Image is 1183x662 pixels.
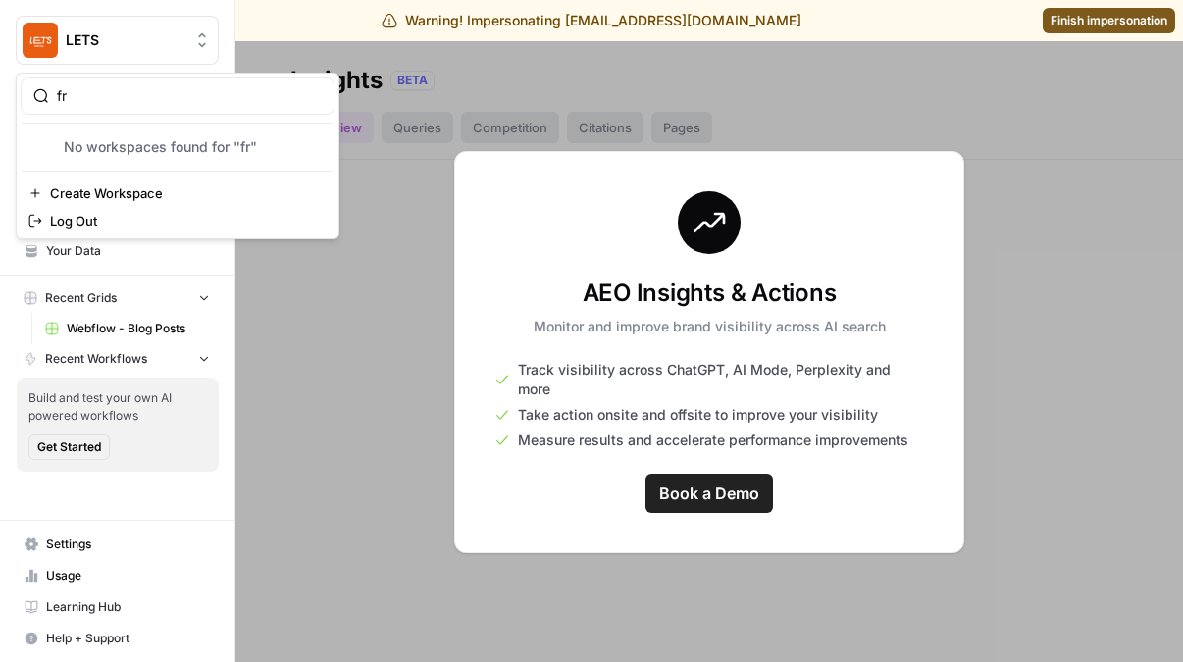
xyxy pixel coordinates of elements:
a: Your Data [16,235,219,267]
span: Build and test your own AI powered workflows [28,389,207,425]
span: Finish impersonation [1051,12,1167,29]
span: Usage [46,567,210,585]
span: Learning Hub [46,598,210,616]
span: Log Out [50,211,319,230]
button: Recent Grids [16,283,219,313]
span: Book a Demo [659,482,759,505]
span: Take action onsite and offsite to improve your visibility [518,405,878,425]
button: Workspace: LETS [16,16,219,65]
a: Learning Hub [16,591,219,623]
a: Finish impersonation [1043,8,1175,33]
a: Book a Demo [645,474,773,513]
button: Help + Support [16,623,219,654]
span: LETS [66,30,184,50]
span: Your Data [46,242,210,260]
button: Get Started [28,434,110,460]
span: Webflow - Blog Posts [67,320,210,337]
span: Get Started [37,438,101,456]
img: LETS Logo [23,23,58,58]
input: Search Workspaces [57,86,322,106]
a: Usage [16,560,219,591]
span: Recent Workflows [45,350,147,368]
a: Log Out [21,207,334,234]
p: Monitor and improve brand visibility across AI search [534,317,886,336]
a: Settings [16,529,219,560]
button: Recent Workflows [16,344,219,374]
span: Measure results and accelerate performance improvements [518,431,908,450]
span: Settings [46,535,210,553]
div: No workspaces found for "fr" [21,131,334,163]
a: Webflow - Blog Posts [36,313,219,344]
div: Warning! Impersonating [EMAIL_ADDRESS][DOMAIN_NAME] [382,11,801,30]
span: Help + Support [46,630,210,647]
h3: AEO Insights & Actions [534,278,886,309]
a: Create Workspace [21,179,334,207]
span: Recent Grids [45,289,117,307]
span: Create Workspace [50,183,319,203]
span: Track visibility across ChatGPT, AI Mode, Perplexity and more [518,360,924,399]
div: Workspace: LETS [16,73,339,239]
